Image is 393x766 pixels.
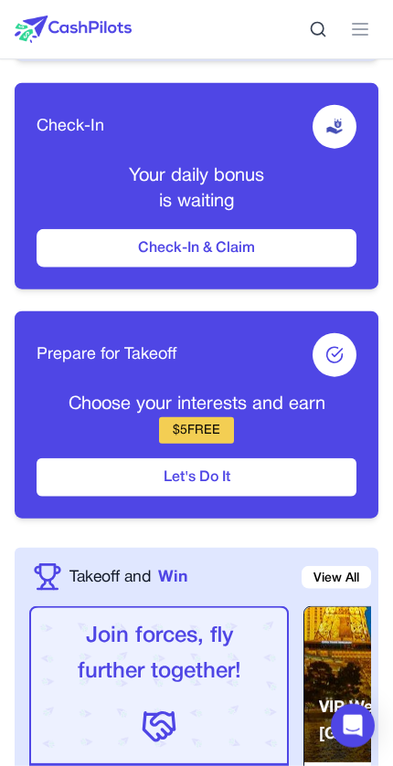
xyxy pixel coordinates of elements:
[158,565,187,589] span: Win
[331,704,375,748] div: Open Intercom Messenger
[37,114,104,140] span: Check-In
[37,392,356,417] p: Choose your interests and earn
[37,163,356,189] p: Your daily bonus
[46,619,272,690] p: Join forces, fly further together!
[159,194,234,210] span: is waiting
[37,229,356,268] button: Check-In & Claim
[37,458,356,497] button: Let's Do It
[69,565,187,589] a: Takeoff andWin
[159,417,234,444] div: $ 5 FREE
[325,118,344,136] img: receive-dollar
[69,565,151,589] span: Takeoff and
[15,16,132,43] img: CashPilots Logo
[37,342,176,368] span: Prepare for Takeoff
[302,566,371,589] a: View All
